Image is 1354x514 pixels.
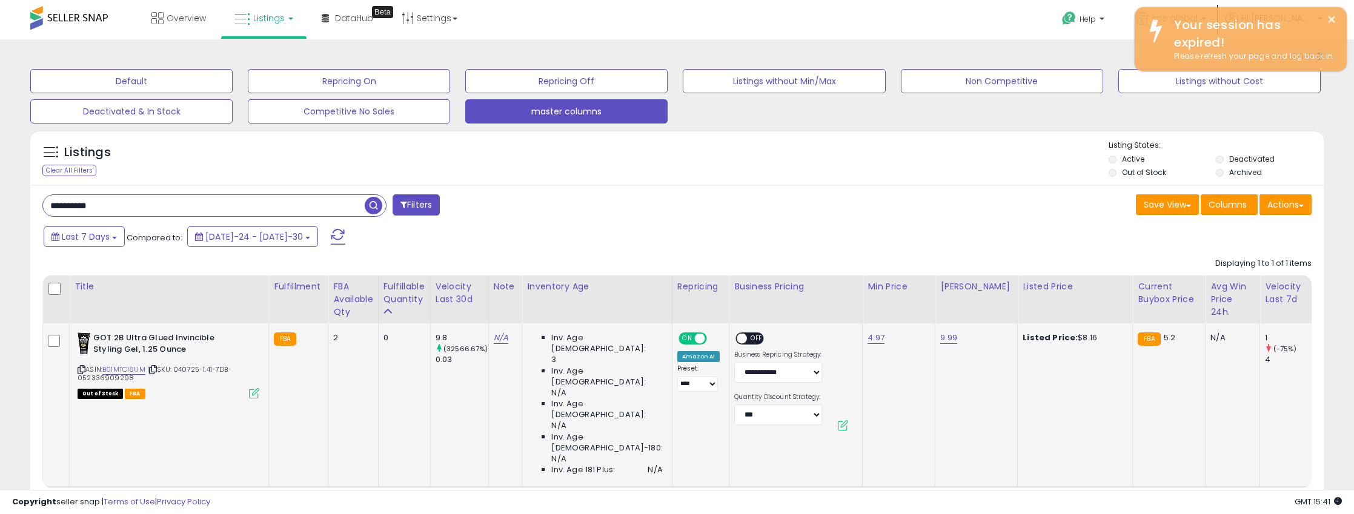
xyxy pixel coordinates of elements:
div: Preset: [677,364,720,392]
button: Last 7 Days [44,226,125,247]
div: [PERSON_NAME] [940,280,1012,293]
div: Amazon AI [677,351,720,362]
i: Get Help [1061,11,1077,26]
div: 4 [1265,354,1314,365]
span: N/A [551,387,566,398]
button: Repricing On [248,69,450,93]
span: OFF [705,334,725,344]
label: Active [1122,154,1144,164]
div: Note [494,280,517,293]
span: | SKU: 040725-1.41-7DB-052336909298 [78,364,232,383]
div: 0 [383,332,421,343]
div: Current Buybox Price [1138,280,1200,306]
div: $8.16 [1023,332,1123,343]
a: N/A [494,332,508,344]
div: Avg Win Price 24h. [1210,280,1255,318]
div: Min Price [868,280,930,293]
div: Listed Price [1023,280,1127,293]
button: × [1327,12,1336,27]
span: All listings that are currently out of stock and unavailable for purchase on Amazon [78,389,123,399]
span: Columns [1209,199,1247,211]
div: Please refresh your page and log back in [1165,51,1338,62]
img: 41pprezs6ZL._SL40_.jpg [78,332,90,357]
button: [DATE]-24 - [DATE]-30 [187,226,318,247]
small: (-75%) [1273,344,1297,354]
div: Inventory Age [527,280,666,293]
label: Quantity Discount Strategy: [734,393,822,401]
span: [DATE]-24 - [DATE]-30 [205,231,303,243]
a: 4.97 [868,332,884,344]
span: Inv. Age [DEMOGRAPHIC_DATA]: [551,398,662,420]
a: 9.99 [940,332,957,344]
div: Clear All Filters [42,165,96,176]
button: Actions [1259,194,1312,215]
p: Listing States: [1109,140,1324,151]
button: Non Competitive [901,69,1103,93]
span: 2025-08-12 15:41 GMT [1295,496,1342,507]
button: Filters [393,194,440,216]
div: N/A [1210,332,1250,343]
a: Privacy Policy [157,496,210,507]
h5: Listings [64,144,111,161]
div: Business Pricing [734,280,857,293]
div: Fulfillable Quantity [383,280,425,306]
div: ASIN: [78,332,259,397]
span: Listings [253,12,285,24]
a: B01MTCI8UM [102,364,145,375]
div: seller snap | | [12,496,210,508]
button: Default [30,69,233,93]
label: Out of Stock [1122,167,1166,177]
label: Archived [1229,167,1262,177]
span: FBA [125,389,145,399]
button: Columns [1201,194,1258,215]
span: 3 [551,354,556,365]
div: Displaying 1 to 1 of 1 items [1215,258,1312,269]
a: Help [1052,2,1117,39]
div: Your session has expired! [1165,16,1338,51]
div: 1 [1265,332,1314,343]
b: Listed Price: [1023,332,1078,343]
span: N/A [551,420,566,431]
span: Overview [167,12,206,24]
span: Inv. Age [DEMOGRAPHIC_DATA]: [551,332,662,354]
div: Velocity Last 30d [436,280,483,306]
span: 5.2 [1164,332,1175,343]
label: Business Repricing Strategy: [734,351,822,359]
b: GOT 2B Ultra Glued Invincible Styling Gel, 1.25 Ounce [93,332,241,358]
div: Tooltip anchor [372,6,393,18]
span: Compared to: [127,232,182,243]
button: master columns [465,99,668,124]
button: Save View [1136,194,1199,215]
span: N/A [551,453,566,464]
div: FBA Available Qty [333,280,373,318]
span: Inv. Age [DEMOGRAPHIC_DATA]-180: [551,432,662,453]
strong: Copyright [12,496,56,507]
span: DataHub [335,12,373,24]
span: Last 7 Days [62,231,110,243]
label: Deactivated [1229,154,1275,164]
small: FBA [1138,332,1160,346]
span: Inv. Age [DEMOGRAPHIC_DATA]: [551,366,662,387]
button: Listings without Min/Max [683,69,885,93]
a: Terms of Use [104,496,155,507]
span: Help [1080,14,1096,24]
div: 2 [333,332,368,343]
div: 9.8 [436,332,488,343]
button: Competitive No Sales [248,99,450,124]
div: Fulfillment [274,280,323,293]
small: (32566.67%) [443,344,488,354]
button: Deactivated & In Stock [30,99,233,124]
button: Listings without Cost [1118,69,1321,93]
div: Repricing [677,280,724,293]
span: Inv. Age 181 Plus: [551,464,615,475]
span: OFF [747,334,766,344]
span: N/A [648,464,662,475]
div: 0.03 [436,354,488,365]
button: Repricing Off [465,69,668,93]
div: Title [75,280,264,293]
small: FBA [274,332,296,346]
div: Velocity Last 7d [1265,280,1309,306]
span: ON [680,334,695,344]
